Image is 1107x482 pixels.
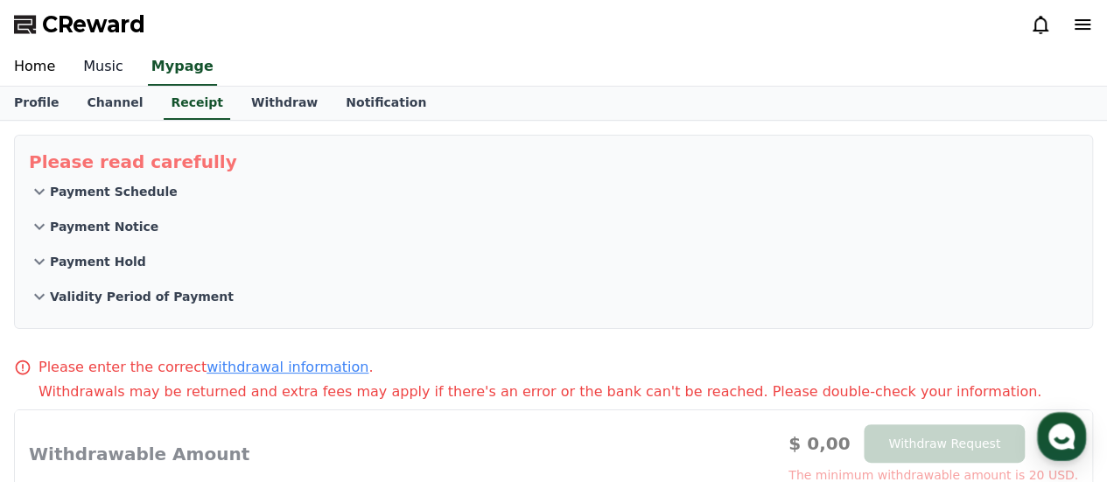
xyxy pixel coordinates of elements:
a: withdrawal information [207,359,368,375]
a: Receipt [164,87,230,120]
span: Messages [145,364,197,378]
a: Messages [116,337,226,381]
p: Payment Notice [50,218,158,235]
p: Payment Hold [50,253,146,270]
p: Payment Schedule [50,183,178,200]
a: Mypage [148,49,217,86]
a: CReward [14,10,145,38]
a: Withdraw [237,87,332,120]
a: Notification [332,87,440,120]
p: Withdrawals may be returned and extra fees may apply if there's an error or the bank can't be rea... [39,381,1093,402]
button: Payment Hold [29,244,1078,279]
button: Payment Schedule [29,174,1078,209]
p: Validity Period of Payment [50,288,234,305]
a: Channel [73,87,157,120]
span: Settings [259,363,302,377]
button: Validity Period of Payment [29,279,1078,314]
p: Please read carefully [29,150,1078,174]
button: Payment Notice [29,209,1078,244]
a: Settings [226,337,336,381]
p: Please enter the correct . [39,357,373,378]
a: Home [5,337,116,381]
span: Home [45,363,75,377]
a: Music [69,49,137,86]
span: CReward [42,10,145,38]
